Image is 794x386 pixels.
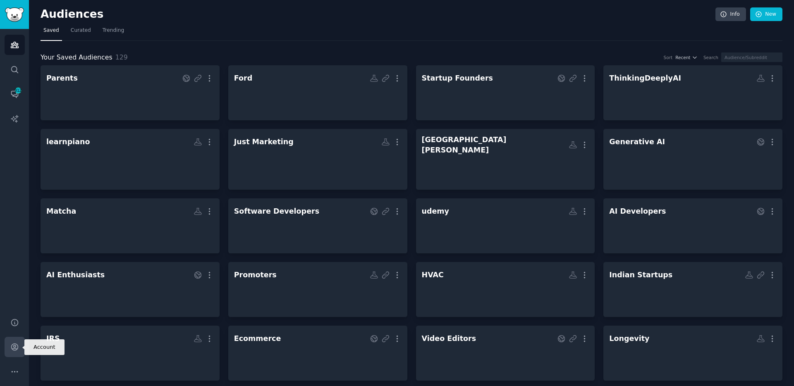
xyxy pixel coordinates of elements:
[228,65,407,120] a: Ford
[609,206,666,217] div: AI Developers
[228,198,407,253] a: Software Developers
[675,55,698,60] button: Recent
[41,129,220,190] a: learnpiano
[46,270,105,280] div: AI Enthusiasts
[5,84,25,104] a: 312
[609,334,649,344] div: Longevity
[609,73,681,83] div: ThinkingDeeplyAI
[416,198,595,253] a: udemy
[41,52,112,63] span: Your Saved Audiences
[603,129,782,190] a: Generative AI
[422,73,493,83] div: Startup Founders
[416,129,595,190] a: [GEOGRAPHIC_DATA][PERSON_NAME]
[41,198,220,253] a: Matcha
[228,129,407,190] a: Just Marketing
[46,73,78,83] div: Parents
[234,270,277,280] div: Promoters
[234,137,294,147] div: Just Marketing
[5,7,24,22] img: GummySearch logo
[715,7,746,21] a: Info
[422,334,476,344] div: Video Editors
[603,198,782,253] a: AI Developers
[422,206,450,217] div: udemy
[228,262,407,317] a: Promoters
[43,27,59,34] span: Saved
[721,52,782,62] input: Audience/Subreddit
[46,334,60,344] div: IRS
[603,326,782,381] a: Longevity
[234,206,319,217] div: Software Developers
[703,55,718,60] div: Search
[609,270,672,280] div: Indian Startups
[675,55,690,60] span: Recent
[100,24,127,41] a: Trending
[71,27,91,34] span: Curated
[422,270,444,280] div: HVAC
[609,137,665,147] div: Generative AI
[41,8,715,21] h2: Audiences
[603,65,782,120] a: ThinkingDeeplyAI
[41,65,220,120] a: Parents
[14,88,22,93] span: 312
[41,262,220,317] a: AI Enthusiasts
[750,7,782,21] a: New
[664,55,673,60] div: Sort
[416,326,595,381] a: Video Editors
[46,137,90,147] div: learnpiano
[41,24,62,41] a: Saved
[103,27,124,34] span: Trending
[416,262,595,317] a: HVAC
[46,206,76,217] div: Matcha
[41,326,220,381] a: IRS
[416,65,595,120] a: Startup Founders
[422,135,569,155] div: [GEOGRAPHIC_DATA][PERSON_NAME]
[603,262,782,317] a: Indian Startups
[115,53,128,61] span: 129
[228,326,407,381] a: Ecommerce
[68,24,94,41] a: Curated
[234,334,281,344] div: Ecommerce
[234,73,252,83] div: Ford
